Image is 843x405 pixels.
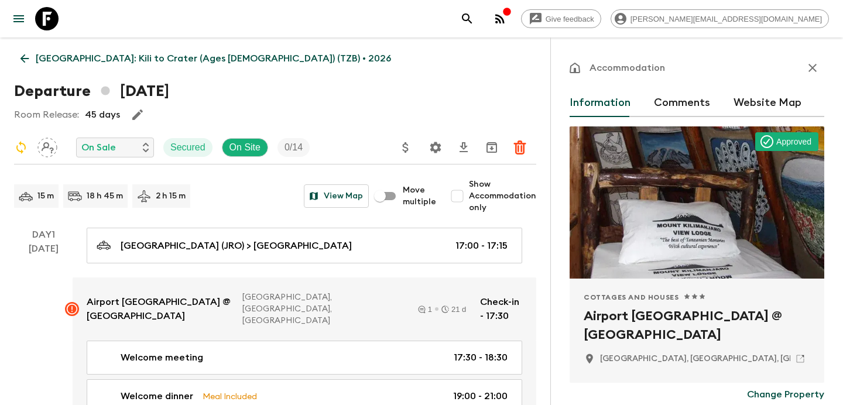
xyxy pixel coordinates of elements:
[624,15,828,23] span: [PERSON_NAME][EMAIL_ADDRESS][DOMAIN_NAME]
[480,136,503,159] button: Archive (Completed, Cancelled or Unsynced Departures only)
[277,138,310,157] div: Trip Fill
[453,389,508,403] p: 19:00 - 21:00
[14,47,397,70] a: [GEOGRAPHIC_DATA]: Kili to Crater (Ages [DEMOGRAPHIC_DATA]) (TZB) • 2026
[570,89,630,117] button: Information
[203,390,257,403] p: Meal Included
[584,293,678,302] span: Cottages and Houses
[87,228,522,263] a: [GEOGRAPHIC_DATA] (JRO) > [GEOGRAPHIC_DATA]17:00 - 17:15
[14,228,73,242] p: Day 1
[654,89,710,117] button: Comments
[222,138,268,157] div: On Site
[403,184,436,208] span: Move multiple
[14,80,169,103] h1: Departure [DATE]
[469,179,536,214] span: Show Accommodation only
[285,140,303,155] p: 0 / 14
[87,341,522,375] a: Welcome meeting17:30 - 18:30
[480,295,522,323] p: Check-in - 17:30
[37,190,54,202] p: 15 m
[37,141,57,150] span: Assign pack leader
[734,89,801,117] button: Website Map
[570,126,824,279] div: Photo of Airport Planet Lodge @ Kilimanjaro International Airport
[14,108,79,122] p: Room Release:
[36,52,391,66] p: [GEOGRAPHIC_DATA]: Kili to Crater (Ages [DEMOGRAPHIC_DATA]) (TZB) • 2026
[776,136,811,147] p: Approved
[508,136,532,159] button: Delete
[452,136,475,159] button: Download CSV
[590,61,665,75] p: Accommodation
[81,140,116,155] p: On Sale
[394,136,417,159] button: Update Price, Early Bird Discount and Costs
[418,306,432,313] div: 1
[304,184,369,208] button: View Map
[121,389,193,403] p: Welcome dinner
[170,140,205,155] p: Secured
[539,15,601,23] span: Give feedback
[121,351,203,365] p: Welcome meeting
[747,387,824,401] p: Change Property
[163,138,213,157] div: Secured
[455,7,479,30] button: search adventures
[73,277,536,341] a: Airport [GEOGRAPHIC_DATA] @ [GEOGRAPHIC_DATA][GEOGRAPHIC_DATA], [GEOGRAPHIC_DATA], [GEOGRAPHIC_DA...
[611,9,829,28] div: [PERSON_NAME][EMAIL_ADDRESS][DOMAIN_NAME]
[229,140,261,155] p: On Site
[521,9,601,28] a: Give feedback
[87,295,233,323] p: Airport [GEOGRAPHIC_DATA] @ [GEOGRAPHIC_DATA]
[454,351,508,365] p: 17:30 - 18:30
[584,307,810,344] h2: Airport [GEOGRAPHIC_DATA] @ [GEOGRAPHIC_DATA]
[7,7,30,30] button: menu
[121,239,352,253] p: [GEOGRAPHIC_DATA] (JRO) > [GEOGRAPHIC_DATA]
[156,190,186,202] p: 2 h 15 m
[85,108,120,122] p: 45 days
[441,306,466,313] div: 21 d
[455,239,508,253] p: 17:00 - 17:15
[424,136,447,159] button: Settings
[87,190,123,202] p: 18 h 45 m
[242,291,404,327] p: [GEOGRAPHIC_DATA], [GEOGRAPHIC_DATA], [GEOGRAPHIC_DATA]
[14,140,28,155] svg: Sync Required - Changes detected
